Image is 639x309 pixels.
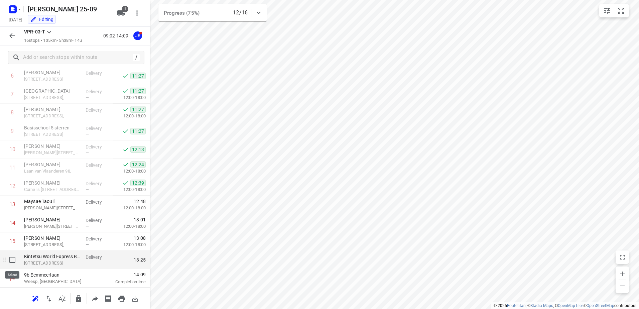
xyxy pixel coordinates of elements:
span: Reoptimize route [29,295,42,301]
li: © 2025 , © , © © contributors [494,303,636,308]
p: 9b Eemmeerlaan [24,272,94,278]
span: — [86,187,89,192]
div: 7 [11,91,14,97]
p: [PERSON_NAME][STREET_ADDRESS], [24,223,80,230]
span: 13:25 [134,256,146,263]
div: / [133,54,140,61]
p: [PERSON_NAME] [24,69,80,76]
div: 13 [9,201,15,208]
button: Map settings [601,4,614,17]
div: 6 [11,73,14,79]
a: OpenMapTiles [558,303,584,308]
p: [PERSON_NAME] [24,216,80,223]
div: 11 [9,165,15,171]
p: VPR-03-T [24,28,45,35]
p: 16 Jonagoldstraat, Amsterdam [24,76,80,83]
button: More [130,6,144,20]
h5: Project date [6,16,25,23]
p: Delivery [86,88,110,95]
svg: Done [122,88,129,94]
svg: Done [122,106,129,113]
span: 12:48 [134,198,146,205]
span: 1 [122,6,128,12]
p: 12:00-18:00 [113,113,146,119]
span: Print route [115,295,128,301]
span: — [86,169,89,174]
p: 12/16 [233,9,248,17]
div: 10 [9,146,15,152]
p: [STREET_ADDRESS], [24,241,80,248]
p: 12:00-18:00 [113,186,146,193]
svg: Done [122,180,129,186]
svg: Done [122,146,129,153]
h5: Rename [25,4,112,14]
span: — [86,242,89,247]
p: Laan van Vlaanderen 98, [24,168,80,175]
p: Delivery [86,143,110,150]
p: Delivery [86,235,110,242]
span: — [86,113,89,118]
p: Kintetsu World Express BBQ+Gasfles [24,253,80,260]
p: Martini van Geffenstraat 29C, Amsterdam [24,149,80,156]
p: 12:00-18:00 [113,223,146,230]
span: Share route [88,295,102,301]
span: — [86,224,89,229]
div: JE [133,31,142,40]
div: small contained button group [599,4,629,17]
p: [PERSON_NAME] [24,106,80,113]
span: 11:27 [130,88,146,94]
a: Routetitan [507,303,526,308]
div: 14 [9,220,15,226]
div: 9 [11,128,14,134]
span: — [86,150,89,155]
p: Basisschool 5 sterren [24,124,80,131]
button: Fit zoom [614,4,628,17]
div: 12 [9,183,15,189]
p: Maysae Taouil [24,198,80,205]
p: Delivery [86,107,110,113]
span: 11:27 [130,128,146,134]
p: Cornelis Krusemanstraat 47, [24,186,80,193]
p: [PERSON_NAME] [24,143,80,149]
input: Add or search stops within route [23,53,133,63]
p: [GEOGRAPHIC_DATA] [24,88,80,94]
span: 13:08 [134,235,146,241]
span: — [86,95,89,100]
p: 12:00-18:00 [113,241,146,248]
p: 09:02-14:09 [103,32,131,39]
a: OpenStreetMap [587,303,614,308]
p: [PERSON_NAME] [24,161,80,168]
p: Delivery [86,162,110,169]
div: 8 [11,109,14,116]
span: 14:09 [102,271,146,278]
span: 12:24 [130,161,146,168]
p: 12:00-18:00 [113,205,146,211]
p: Delivery [86,70,110,77]
div: 15 [9,238,15,244]
button: JE [131,29,144,42]
span: Print shipping labels [102,295,115,301]
p: Delivery [86,180,110,187]
p: 16 stops • 135km • 5h38m • 14u [24,37,82,44]
p: [PERSON_NAME] [24,235,80,241]
p: 12:00-18:00 [113,94,146,101]
span: Progress (75%) [164,10,200,16]
p: Completion time [102,279,146,285]
div: Progress (75%)12/16 [158,4,267,21]
svg: Done [122,73,129,79]
p: 245A Markengouw, Amsterdam [24,131,80,138]
span: 11:27 [130,106,146,113]
p: Delivery [86,254,110,261]
p: Delivery [86,199,110,205]
p: Weesp, [GEOGRAPHIC_DATA] [24,278,94,285]
div: You are currently in edit mode. [30,16,53,23]
svg: Done [122,161,129,168]
span: — [86,77,89,82]
p: Pieter van der Doesstraat 92, [24,205,80,211]
button: Lock route [72,292,85,305]
p: [STREET_ADDRESS], [24,94,80,101]
span: Assigned to Jeffrey E [131,32,144,39]
svg: Done [122,128,129,134]
span: — [86,261,89,266]
span: — [86,205,89,210]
